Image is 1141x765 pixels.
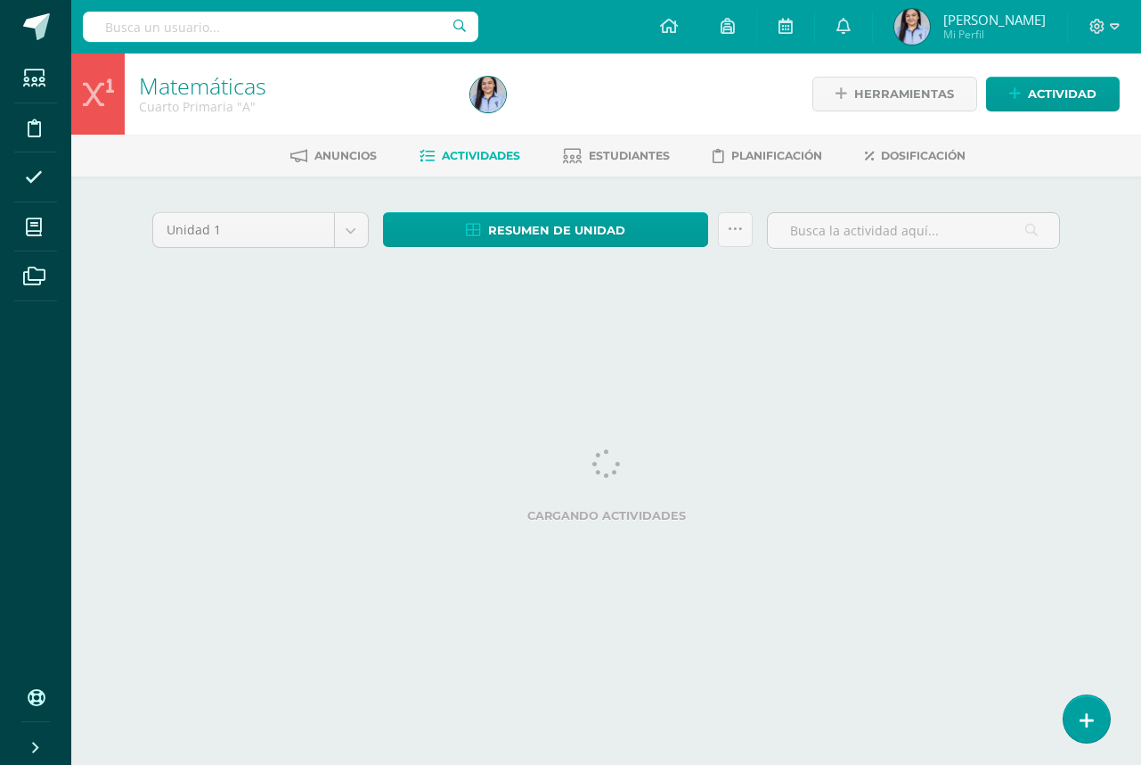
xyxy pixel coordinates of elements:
a: Actividades [420,142,520,170]
img: cdc16fff3c5c8b399b450a5fe84502e6.png [470,77,506,112]
span: Dosificación [881,149,966,162]
span: Unidad 1 [167,213,321,247]
span: Resumen de unidad [488,214,625,247]
a: Matemáticas [139,70,266,101]
span: Mi Perfil [943,27,1046,42]
a: Dosificación [865,142,966,170]
span: Actividad [1028,78,1096,111]
a: Resumen de unidad [383,212,709,247]
a: Estudiantes [563,142,670,170]
input: Busca un usuario... [83,12,478,42]
input: Busca la actividad aquí... [768,213,1059,248]
span: Planificación [731,149,822,162]
h1: Matemáticas [139,73,449,98]
span: Actividades [442,149,520,162]
a: Unidad 1 [153,213,368,247]
a: Planificación [713,142,822,170]
a: Herramientas [812,77,977,111]
span: Herramientas [854,78,954,111]
a: Actividad [986,77,1120,111]
span: Estudiantes [589,149,670,162]
span: Anuncios [314,149,377,162]
a: Anuncios [290,142,377,170]
span: [PERSON_NAME] [943,11,1046,29]
img: cdc16fff3c5c8b399b450a5fe84502e6.png [894,9,930,45]
div: Cuarto Primaria 'A' [139,98,449,115]
label: Cargando actividades [152,509,1061,522]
